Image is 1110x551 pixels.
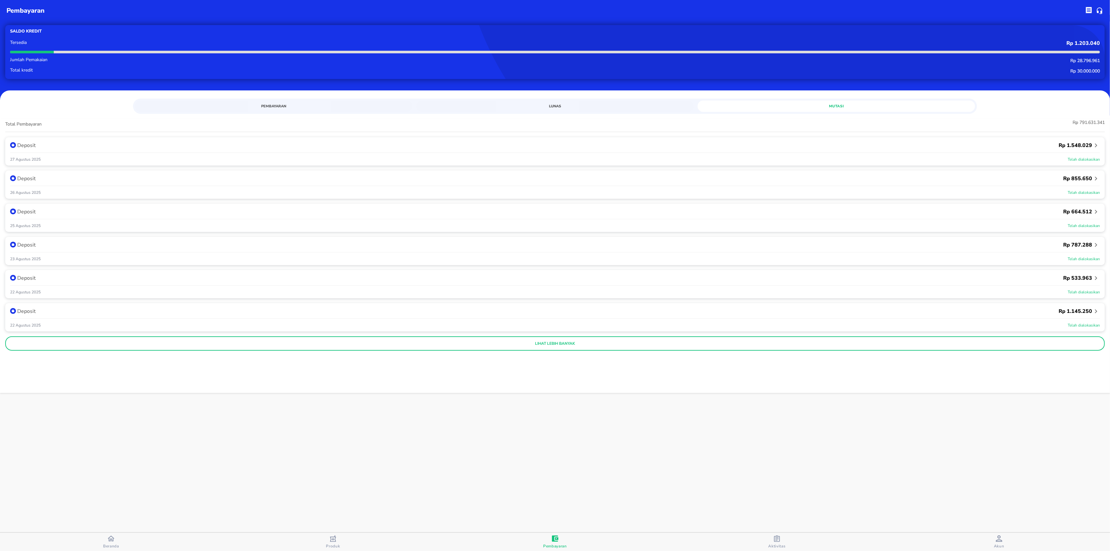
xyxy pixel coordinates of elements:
div: Deposit [10,241,555,249]
p: Telah dialokasikan [555,156,1100,162]
p: Telah dialokasikan [555,223,1100,229]
p: Rp 533.963 [1063,274,1092,282]
button: Produk [222,533,444,551]
button: Pembayaran [444,533,666,551]
p: pembayaran [7,6,45,16]
span: Lunas [420,103,690,109]
p: 22 Agustus 2025 [10,322,555,328]
p: 22 Agustus 2025 [10,289,555,295]
img: k9tL1lISMAAAAAElFTkSuQmCC [10,175,16,181]
p: Rp 787.288 [1063,241,1092,249]
p: Rp 855.650 [1063,175,1092,182]
p: 23 Agustus 2025 [10,256,555,262]
span: Pembayaran [543,544,567,549]
div: Deposit [10,208,555,216]
a: Pembayaran [135,101,412,112]
p: Saldo kredit [10,28,555,34]
p: Telah dialokasikan [555,256,1100,262]
div: Deposit [10,174,555,182]
div: Deposit [10,141,555,149]
p: 25 Agustus 2025 [10,223,555,229]
div: Deposit [10,274,555,282]
div: simple tabs [133,99,977,112]
p: Rp 791.631.341 [1073,119,1105,129]
p: Total kredit [10,68,464,73]
p: Telah dialokasikan [555,289,1100,295]
button: lihat lebih banyak [5,336,1105,351]
img: k9tL1lISMAAAAAElFTkSuQmCC [10,208,16,214]
p: lihat lebih banyak [10,341,1100,346]
span: Produk [326,544,340,549]
p: Rp 664.512 [1063,208,1092,216]
p: 27 Agustus 2025 [10,156,555,162]
button: Akun [888,533,1110,551]
p: Telah dialokasikan [555,322,1100,328]
a: Lunas [416,101,694,112]
p: Rp 1.145.250 [1059,307,1092,315]
p: 26 Agustus 2025 [10,190,555,195]
span: Aktivitas [769,544,786,549]
p: Tersedia [10,40,464,45]
p: Rp 30.000.000 [464,68,1100,74]
button: Aktivitas [666,533,888,551]
span: Beranda [103,544,119,549]
img: k9tL1lISMAAAAAElFTkSuQmCC [10,275,16,281]
p: Jumlah Pemakaian [10,58,464,62]
img: k9tL1lISMAAAAAElFTkSuQmCC [10,308,16,314]
span: Mutasi [702,103,971,109]
p: Rp 1.203.040 [464,40,1100,47]
img: k9tL1lISMAAAAAElFTkSuQmCC [10,142,16,148]
img: k9tL1lISMAAAAAElFTkSuQmCC [10,242,16,248]
p: Rp 28.796.961 [464,58,1100,64]
span: Akun [994,544,1004,549]
p: Total Pembayaran [5,119,555,129]
p: Telah dialokasikan [555,190,1100,195]
span: Pembayaran [139,103,408,109]
div: Deposit [10,307,555,315]
p: Rp 1.548.029 [1059,141,1092,149]
a: Mutasi [698,101,975,112]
